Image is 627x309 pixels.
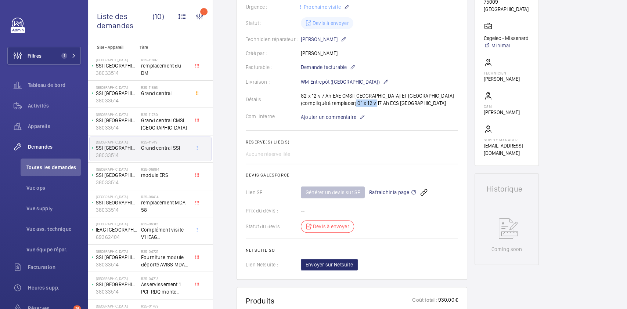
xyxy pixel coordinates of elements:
[88,45,137,50] p: Site - Appareil
[301,77,389,86] p: WM Entrepôt ([GEOGRAPHIC_DATA])
[96,124,138,131] p: 38033514
[96,233,138,241] p: 69362404
[141,112,190,117] h2: R25-11780
[301,35,346,44] p: [PERSON_NAME]
[437,296,458,305] p: 930,00 €
[141,222,190,226] h2: R25-06312
[302,4,341,10] span: Prochaine visite
[28,52,42,59] span: Filtres
[96,85,138,90] p: [GEOGRAPHIC_DATA]
[484,71,520,75] p: Technicien
[28,102,81,109] span: Activités
[96,226,138,233] p: IEAG [GEOGRAPHIC_DATA]
[96,195,138,199] p: [GEOGRAPHIC_DATA]
[96,69,138,77] p: 38033514
[141,249,190,254] h2: R25-04721
[301,113,356,121] span: Ajouter un commentaire
[28,123,81,130] span: Appareils
[96,281,138,288] p: SSI [GEOGRAPHIC_DATA]
[28,284,81,291] span: Heures supp.
[141,195,190,199] h2: R25-06414
[26,225,81,233] span: Vue ass. technique
[491,246,522,253] p: Coming soon
[484,104,520,109] p: CSM
[484,75,520,83] p: [PERSON_NAME]
[301,63,347,71] span: Demande facturable
[484,109,520,116] p: [PERSON_NAME]
[141,85,190,90] h2: R25-11863
[484,138,530,142] p: Supply manager
[141,167,190,171] h2: R25-06884
[26,205,81,212] span: Vue supply
[484,34,529,42] p: Cegelec - Missenard
[412,296,437,305] p: Coût total :
[141,144,190,152] span: Grand central SSI
[96,249,138,254] p: [GEOGRAPHIC_DATA]
[246,139,458,145] h2: Réserve(s) liée(s)
[141,117,190,131] span: Grand central CMSI [GEOGRAPHIC_DATA]
[487,185,527,193] h1: Historique
[97,12,152,30] span: Liste des demandes
[96,58,138,62] p: [GEOGRAPHIC_DATA]
[141,281,190,295] span: Asservissement 1 PCF RDQ monte charge [GEOGRAPHIC_DATA]
[246,172,458,178] h2: Devis Salesforce
[61,53,67,59] span: 1
[26,184,81,192] span: Vue ops
[96,97,138,104] p: 38033514
[306,261,353,268] span: Envoyer sur Netsuite
[26,164,81,171] span: Toutes les demandes
[96,171,138,179] p: SSI [GEOGRAPHIC_DATA]
[96,90,138,97] p: SSI [GEOGRAPHIC_DATA]
[141,254,190,268] span: Fourniture module déporté AVISS MDA-2L
[96,254,138,261] p: SSI [GEOGRAPHIC_DATA]
[484,42,529,49] a: Minimal
[96,152,138,159] p: 38033514
[96,199,138,206] p: SSI [GEOGRAPHIC_DATA]
[96,276,138,281] p: [GEOGRAPHIC_DATA]
[96,261,138,268] p: 38033514
[141,62,190,77] span: remplacement du DM
[96,112,138,117] p: [GEOGRAPHIC_DATA]
[141,171,190,179] span: module ERS
[96,222,138,226] p: [GEOGRAPHIC_DATA]
[96,179,138,186] p: 38033514
[141,276,190,281] h2: R25-04713
[26,246,81,253] span: Vue équipe répar.
[96,144,138,152] p: SSI [GEOGRAPHIC_DATA]
[141,226,190,241] span: Complément visite V1 IEAG [GEOGRAPHIC_DATA]
[96,288,138,295] p: 38033514
[141,199,190,214] span: remplacement MDA 58
[96,167,138,171] p: [GEOGRAPHIC_DATA]
[96,206,138,214] p: 38033514
[246,248,458,253] h2: Netsuite SO
[369,188,417,197] span: Rafraichir la page
[96,140,138,144] p: [GEOGRAPHIC_DATA]
[140,45,188,50] p: Titre
[96,117,138,124] p: SSI [GEOGRAPHIC_DATA]
[96,304,138,308] p: [GEOGRAPHIC_DATA]
[28,143,81,150] span: Demandes
[301,259,358,270] button: Envoyer sur Netsuite
[141,140,190,144] h2: R25-11749
[141,58,190,62] h2: R25-11897
[28,81,81,89] span: Tableau de bord
[96,62,138,69] p: SSI [GEOGRAPHIC_DATA]
[141,90,190,97] span: Grand central
[141,304,190,308] h2: R25-01789
[28,263,81,271] span: Facturation
[7,47,81,65] button: Filtres1
[484,142,530,157] p: [EMAIL_ADDRESS][DOMAIN_NAME]
[246,296,275,305] h1: Produits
